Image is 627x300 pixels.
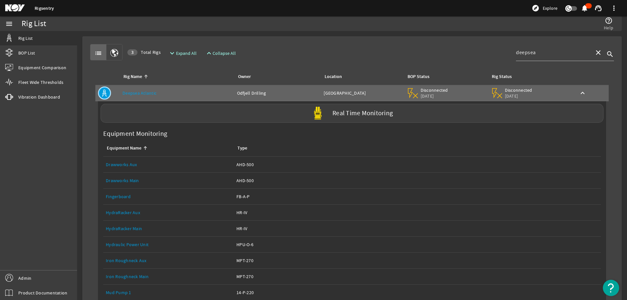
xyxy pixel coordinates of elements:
mat-icon: menu [5,20,13,28]
div: 14-P-220 [236,289,598,296]
div: Equipment Name [107,145,141,152]
div: Owner [238,73,251,80]
div: AHD-500 [236,177,598,184]
mat-icon: expand_less [205,49,210,57]
span: Expand All [176,50,197,56]
a: Fingerboard [106,189,231,204]
div: MPT-270 [236,257,598,264]
div: Location [324,73,398,80]
a: HR-IV [236,221,598,236]
span: Total Rigs [127,49,161,55]
a: MPT-270 [236,253,598,268]
div: Type [236,145,596,152]
div: Rig Name [122,73,229,80]
a: Mud Pump 1 [106,290,131,295]
div: Rig Status [492,73,512,80]
div: Type [237,145,247,152]
a: HPU-O-6 [236,237,598,252]
div: FB-A-P [236,193,598,200]
a: HydraRacker Aux [106,205,231,220]
a: FB-A-P [236,189,598,204]
a: Deepsea Atlantic [122,90,156,96]
div: Location [325,73,342,80]
a: MPT-270 [236,269,598,284]
span: Explore [543,5,557,11]
span: BOP List [18,50,35,56]
a: Iron Roughneck Aux [106,253,231,268]
div: 3 [127,49,137,55]
a: Iron Roughneck Main [106,269,231,284]
a: Drawworks Aux [106,157,231,172]
a: AHD-500 [236,173,598,188]
button: Collapse All [202,47,239,59]
div: Owner [237,73,316,80]
div: HR-IV [236,209,598,216]
input: Search... [516,49,589,56]
div: Rig List [22,21,46,27]
mat-icon: vibration [5,93,13,101]
span: [DATE] [421,93,448,99]
mat-icon: close [594,49,602,56]
a: Hydraulic Power Unit [106,242,149,247]
div: AHD-500 [236,161,598,168]
mat-icon: explore [532,4,539,12]
div: Odfjell Drilling [237,90,319,96]
div: HPU-O-6 [236,241,598,248]
a: Fingerboard [106,194,131,199]
div: MPT-270 [236,273,598,280]
span: Fleet Wide Thresholds [18,79,63,86]
a: Iron Roughneck Main [106,274,149,279]
mat-icon: help_outline [605,17,613,24]
mat-icon: list [94,49,102,57]
label: Real Time Monitoring [332,110,393,117]
div: Equipment Name [106,145,229,152]
label: Equipment Monitoring [101,128,170,140]
span: Vibration Dashboard [18,94,60,100]
mat-icon: notifications [581,4,588,12]
a: Drawworks Main [106,178,139,183]
span: Help [604,24,613,31]
a: HR-IV [236,205,598,220]
span: Admin [18,275,31,281]
a: Drawworks Main [106,173,231,188]
button: Explore [529,3,560,13]
a: AHD-500 [236,157,598,172]
span: Rig List [18,35,33,41]
a: HydraRacker Main [106,221,231,236]
span: Disconnected [505,87,533,93]
span: Disconnected [421,87,448,93]
span: Product Documentation [18,290,67,296]
a: Real Time Monitoring [98,104,606,123]
button: Open Resource Center [603,280,619,296]
a: Rigsentry [35,5,54,11]
div: [GEOGRAPHIC_DATA] [324,90,401,96]
mat-icon: keyboard_arrow_up [579,89,587,97]
div: HR-IV [236,225,598,232]
a: Hydraulic Power Unit [106,237,231,252]
img: Yellowpod.svg [311,107,324,120]
button: Expand All [166,47,199,59]
a: Iron Roughneck Aux [106,258,147,263]
span: Collapse All [213,50,236,56]
span: [DATE] [505,93,533,99]
mat-icon: support_agent [594,4,602,12]
div: Rig Name [123,73,142,80]
mat-icon: expand_more [168,49,173,57]
a: HydraRacker Aux [106,210,140,215]
a: HydraRacker Main [106,226,142,231]
i: search [606,50,614,58]
div: BOP Status [408,73,429,80]
span: Equipment Comparison [18,64,66,71]
button: more_vert [606,0,622,16]
a: Drawworks Aux [106,162,137,167]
